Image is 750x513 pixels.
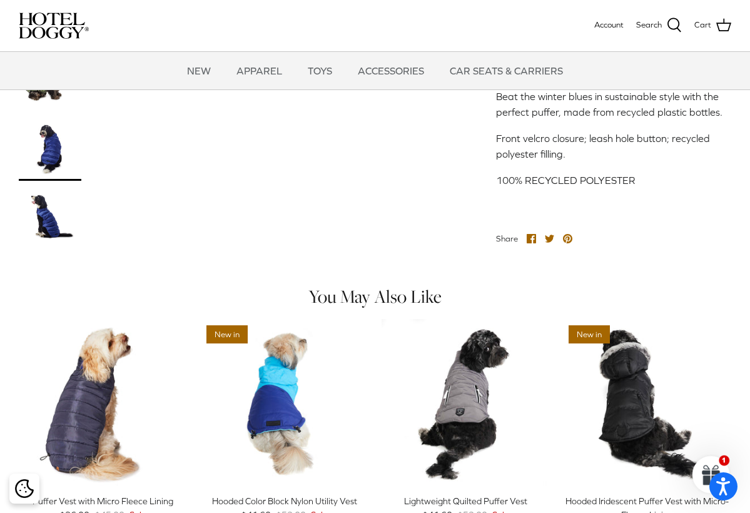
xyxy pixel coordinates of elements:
[694,19,711,32] span: Cart
[200,319,369,488] a: Hooded Color Block Nylon Utility Vest
[200,494,369,508] div: Hooded Color Block Nylon Utility Vest
[569,325,610,343] span: New in
[13,478,35,500] button: Cookie policy
[15,479,34,498] img: Cookie policy
[19,13,89,39] img: hoteldoggycom
[496,233,518,243] span: Share
[225,52,293,89] a: APPAREL
[438,52,574,89] a: CAR SEATS & CARRIERS
[496,175,636,186] span: 100% RECYCLED POLYESTER
[388,325,432,343] span: 20% off
[496,91,722,118] span: Beat the winter blues in sustainable style with the perfect puffer, made from recycled plastic bo...
[19,287,731,307] h4: You May Also Like
[594,19,624,32] a: Account
[382,494,550,508] div: Lightweight Quilted Puffer Vest
[562,319,731,488] a: Hooded Iridescent Puffer Vest with Micro-Fleece Lining
[636,19,662,32] span: Search
[206,325,248,343] span: New in
[176,52,222,89] a: NEW
[347,52,435,89] a: ACCESSORIES
[25,325,69,343] span: 20% off
[694,18,731,34] a: Cart
[382,319,550,488] a: Lightweight Quilted Puffer Vest
[594,20,624,29] span: Account
[296,52,343,89] a: TOYS
[19,494,188,508] div: Puffer Vest with Micro Fleece Lining
[496,133,710,160] span: Front velcro closure; leash hole button; recycled polyester filling.
[9,474,39,504] div: Cookie policy
[19,319,188,488] a: Puffer Vest with Micro Fleece Lining
[636,18,682,34] a: Search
